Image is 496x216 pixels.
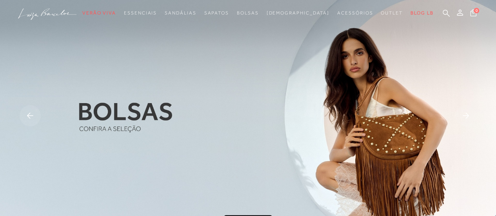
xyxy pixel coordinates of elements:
button: 0 [468,9,479,19]
span: Acessórios [337,10,373,16]
a: noSubCategoriesText [381,6,403,20]
a: noSubCategoriesText [266,6,329,20]
a: noSubCategoriesText [82,6,116,20]
span: BLOG LB [411,10,433,16]
span: Bolsas [237,10,259,16]
span: 0 [474,8,479,13]
a: noSubCategoriesText [165,6,196,20]
span: Sapatos [204,10,229,16]
a: noSubCategoriesText [124,6,157,20]
span: Sandálias [165,10,196,16]
span: Outlet [381,10,403,16]
span: Essenciais [124,10,157,16]
span: [DEMOGRAPHIC_DATA] [266,10,329,16]
a: BLOG LB [411,6,433,20]
a: noSubCategoriesText [204,6,229,20]
span: Verão Viva [82,10,116,16]
a: noSubCategoriesText [237,6,259,20]
a: noSubCategoriesText [337,6,373,20]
